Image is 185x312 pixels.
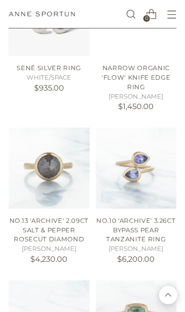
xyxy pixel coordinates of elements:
a: Anne Sportun Fine Jewellery [9,12,75,17]
span: $6,200.00 [117,255,155,264]
button: Back to top [159,286,177,304]
h5: [PERSON_NAME] [96,244,177,254]
h5: [PERSON_NAME] [9,244,90,254]
a: Open cart modal [141,5,161,24]
h5: WHITE/SPACE [9,73,90,83]
a: Narrow Organic 'Flow' Knife Edge Ring [102,64,170,90]
span: 0 [143,16,150,22]
span: $4,230.00 [30,255,67,264]
a: No.13 'Archive' 2.09ct Salt & Pepper Rosecut Diamond [9,128,90,209]
button: Open menu modal [162,5,181,24]
h5: [PERSON_NAME] [96,92,177,101]
a: No.10 'Archive' 3.26ct Bypass Pear Tanzanite Ring [96,217,176,243]
a: Sené Silver Ring [17,64,81,72]
a: No.10 'Archive' 3.26ct Bypass Pear Tanzanite Ring [96,128,177,209]
span: $935.00 [34,83,64,92]
span: $1,450.00 [118,102,154,111]
a: Open search modal [121,5,140,24]
a: No.13 'Archive' 2.09ct Salt & Pepper Rosecut Diamond [9,217,89,243]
